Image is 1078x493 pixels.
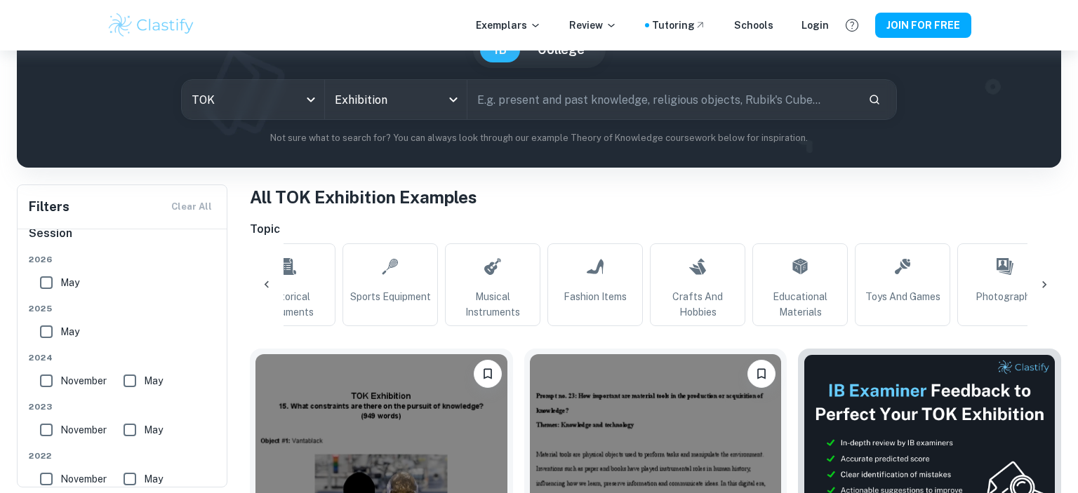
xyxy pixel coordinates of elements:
[29,450,217,462] span: 2022
[451,289,534,320] span: Musical Instruments
[801,18,829,33] a: Login
[29,351,217,364] span: 2024
[865,289,940,304] span: Toys and Games
[863,88,886,112] button: Search
[29,197,69,217] h6: Filters
[840,13,864,37] button: Help and Feedback
[60,422,107,438] span: November
[747,360,776,388] button: Please log in to bookmark exemplars
[474,360,502,388] button: Please log in to bookmark exemplars
[569,18,617,33] p: Review
[250,184,1061,210] h1: All TOK Exhibition Examples
[564,289,627,304] span: Fashion Items
[28,131,1050,145] p: Not sure what to search for? You can always look through our example Theory of Knowledge coursewo...
[29,400,217,413] span: 2023
[350,289,431,304] span: Sports Equipment
[976,289,1035,304] span: Photographs
[734,18,773,33] a: Schools
[29,253,217,266] span: 2026
[107,11,196,39] img: Clastify logo
[182,80,324,119] div: TOK
[652,18,706,33] a: Tutoring
[246,289,329,320] span: Historical Documents
[29,225,217,253] h6: Session
[29,302,217,315] span: 2025
[476,18,541,33] p: Exemplars
[250,221,1061,238] h6: Topic
[325,80,467,119] div: Exhibition
[875,13,971,38] button: JOIN FOR FREE
[144,471,163,487] span: May
[467,80,856,119] input: E.g. present and past knowledge, religious objects, Rubik's Cube...
[60,324,79,339] span: May
[656,289,739,320] span: Crafts and Hobbies
[759,289,841,320] span: Educational Materials
[60,471,107,487] span: November
[60,373,107,389] span: November
[144,422,163,438] span: May
[144,373,163,389] span: May
[60,275,79,290] span: May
